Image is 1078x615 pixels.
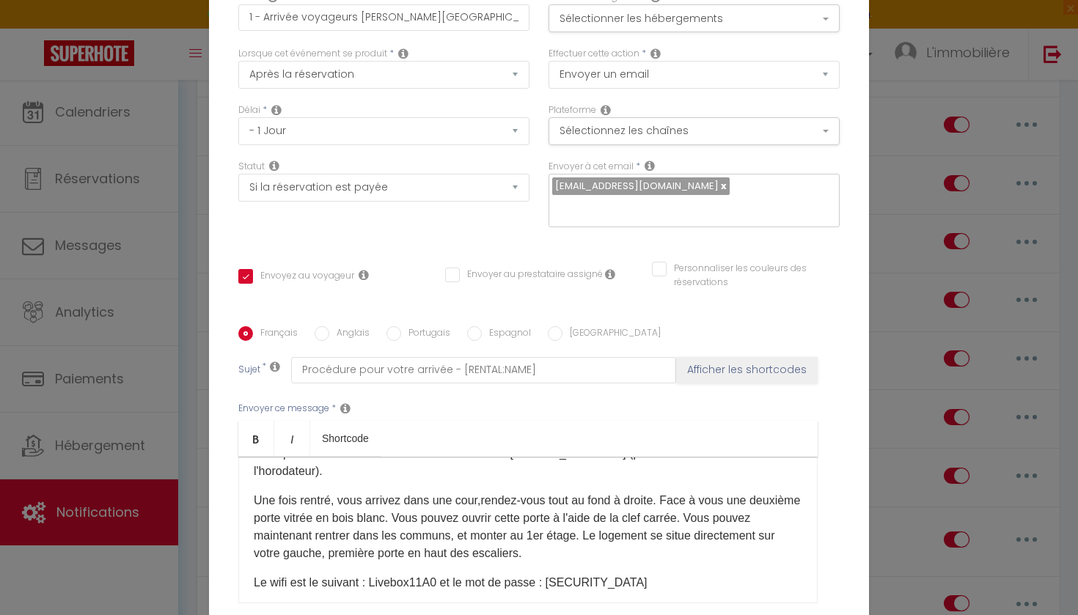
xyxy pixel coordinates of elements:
span: Une fois rentré, vous arrivez dans une cour, [254,494,481,507]
label: Lorsque cet événement se produit [238,47,387,61]
span: Vous pouvez maintenant vous rendre au numéro [STREET_ADDRESS] (porte bleue à droite de l'horodate... [254,447,751,477]
i: Subject [270,361,280,372]
label: Français [253,326,298,342]
a: Bold [238,421,274,456]
label: [GEOGRAPHIC_DATA] [562,326,661,342]
a: Shortcode [310,421,381,456]
i: Recipient [645,160,655,172]
span: [EMAIL_ADDRESS][DOMAIN_NAME] [555,179,719,193]
i: Envoyer au voyageur [359,269,369,281]
label: Anglais [329,326,370,342]
a: Italic [274,421,310,456]
label: Statut [238,160,265,174]
button: Sélectionner les hébergements [549,4,840,32]
i: Action Type [650,48,661,59]
i: Action Time [271,104,282,116]
p: Le wifi est le suivant : Livebox11A0 et le mot de passe : [SECURITY_DATA] [254,574,802,592]
label: Délai [238,103,260,117]
i: Event Occur [398,48,408,59]
i: Envoyer au prestataire si il est assigné [605,268,615,280]
label: Portugais [401,326,450,342]
button: Ouvrir le widget de chat LiveChat [12,6,56,50]
p: rendez-vous tout au fond à droite. Face à vous une deuxième porte vitrée en bois blanc. Vous pouv... [254,492,802,562]
label: Plateforme [549,103,596,117]
i: Message [340,402,351,414]
label: Sujet [238,363,260,378]
i: Action Channel [601,104,611,116]
button: Sélectionnez les chaînes [549,117,840,145]
label: Envoyer ce message [238,402,329,416]
i: Booking status [269,160,279,172]
label: Effectuer cette action [549,47,639,61]
label: Espagnol [482,326,531,342]
label: Envoyer à cet email [549,160,634,174]
button: Afficher les shortcodes [676,357,818,383]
